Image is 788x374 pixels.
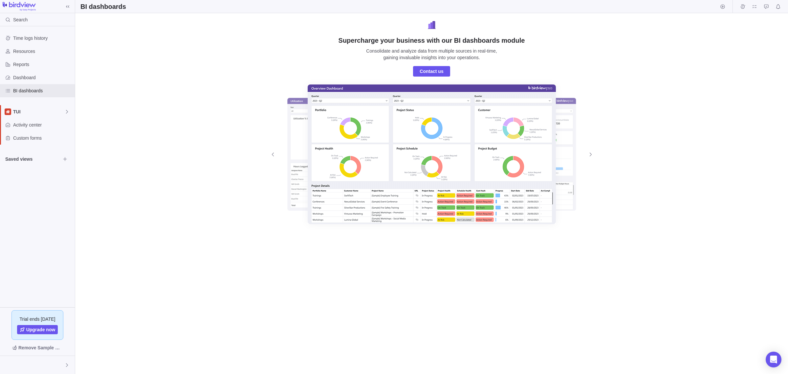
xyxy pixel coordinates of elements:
span: Search [13,16,28,23]
div: Open Intercom Messenger [766,352,781,367]
span: Contact us [420,67,443,75]
h2: Supercharge your business with our BI dashboards module [339,36,525,45]
div: Consolidate and analyze data from multiple sources in real-time, gaining invaluable insights into... [362,48,500,61]
a: Approval requests [762,5,771,10]
span: Approval requests [762,2,771,11]
span: My assignments [750,2,759,11]
span: TUI [13,108,64,115]
img: logo [3,2,36,11]
span: Saved views [5,156,60,162]
span: Start timer [718,2,727,11]
span: Browse views [60,154,70,164]
span: Dashboard [13,74,72,81]
a: Time logs [738,5,747,10]
a: Upgrade now [17,325,58,334]
span: Time logs [738,2,747,11]
span: Time logs history [13,35,72,41]
span: Custom forms [13,135,72,141]
a: My assignments [750,5,759,10]
a: Notifications [774,5,783,10]
span: Contact us [413,66,450,77]
h2: BI dashboards [80,2,126,11]
span: Activity center [13,122,72,128]
div: Nsabimana Patrick [4,361,12,369]
span: Upgrade now [26,326,55,333]
span: BI dashboards [13,87,72,94]
span: Trial ends [DATE] [20,316,55,322]
span: Resources [13,48,72,55]
span: Notifications [774,2,783,11]
span: Remove Sample Data [5,342,70,353]
span: Remove Sample Data [18,344,63,352]
span: Reports [13,61,72,68]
